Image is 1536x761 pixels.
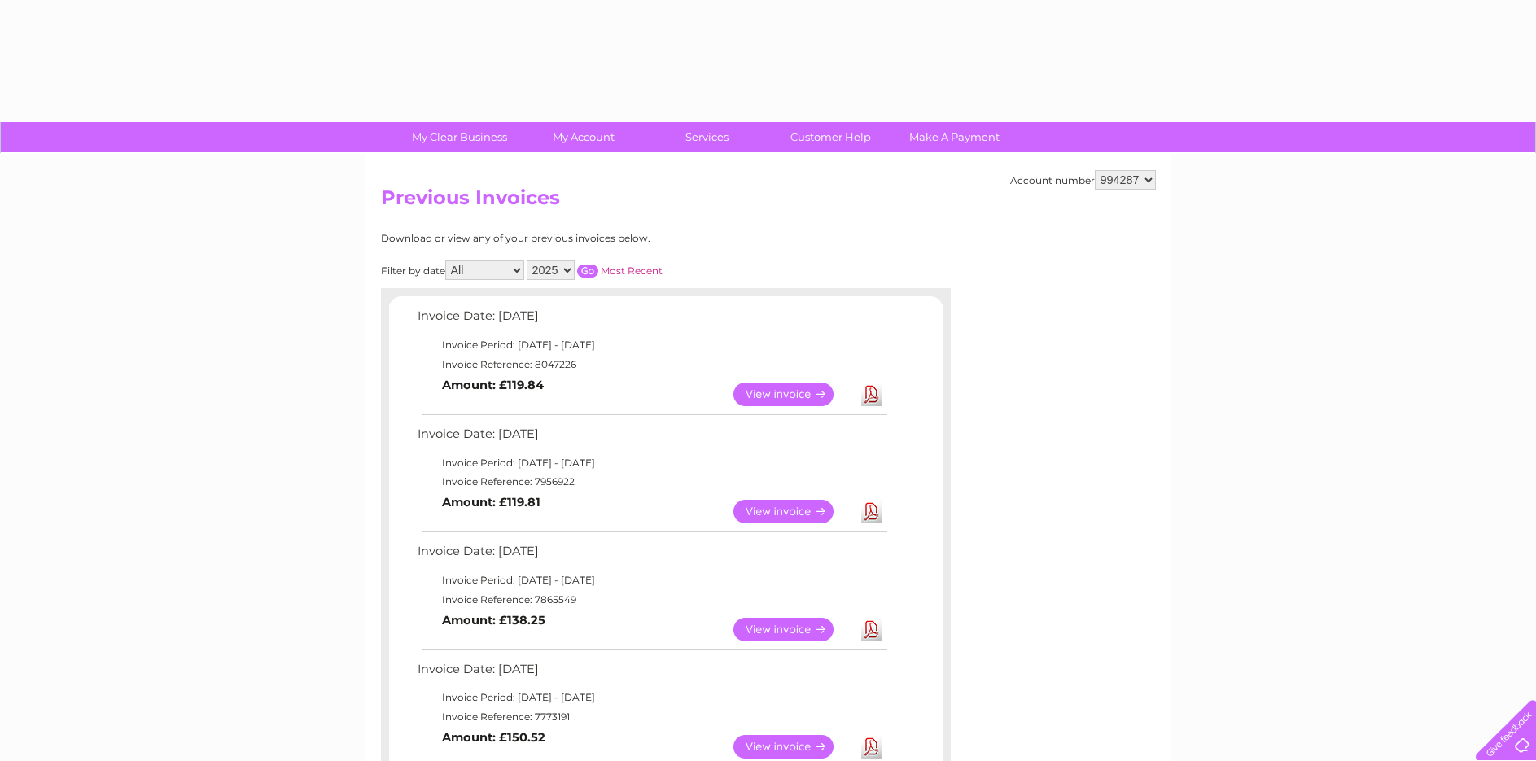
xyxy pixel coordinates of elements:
[733,383,853,406] a: View
[733,618,853,641] a: View
[414,688,890,707] td: Invoice Period: [DATE] - [DATE]
[861,735,882,759] a: Download
[640,122,774,152] a: Services
[414,658,890,689] td: Invoice Date: [DATE]
[601,265,663,277] a: Most Recent
[1010,170,1156,190] div: Account number
[442,613,545,628] b: Amount: £138.25
[442,730,545,745] b: Amount: £150.52
[733,500,853,523] a: View
[861,383,882,406] a: Download
[414,335,890,355] td: Invoice Period: [DATE] - [DATE]
[381,233,808,244] div: Download or view any of your previous invoices below.
[414,305,890,335] td: Invoice Date: [DATE]
[414,453,890,473] td: Invoice Period: [DATE] - [DATE]
[414,571,890,590] td: Invoice Period: [DATE] - [DATE]
[381,260,808,280] div: Filter by date
[392,122,527,152] a: My Clear Business
[764,122,898,152] a: Customer Help
[414,423,890,453] td: Invoice Date: [DATE]
[516,122,650,152] a: My Account
[414,472,890,492] td: Invoice Reference: 7956922
[861,500,882,523] a: Download
[442,495,540,510] b: Amount: £119.81
[381,186,1156,217] h2: Previous Invoices
[414,707,890,727] td: Invoice Reference: 7773191
[733,735,853,759] a: View
[414,590,890,610] td: Invoice Reference: 7865549
[861,618,882,641] a: Download
[887,122,1022,152] a: Make A Payment
[442,378,544,392] b: Amount: £119.84
[414,355,890,374] td: Invoice Reference: 8047226
[414,540,890,571] td: Invoice Date: [DATE]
